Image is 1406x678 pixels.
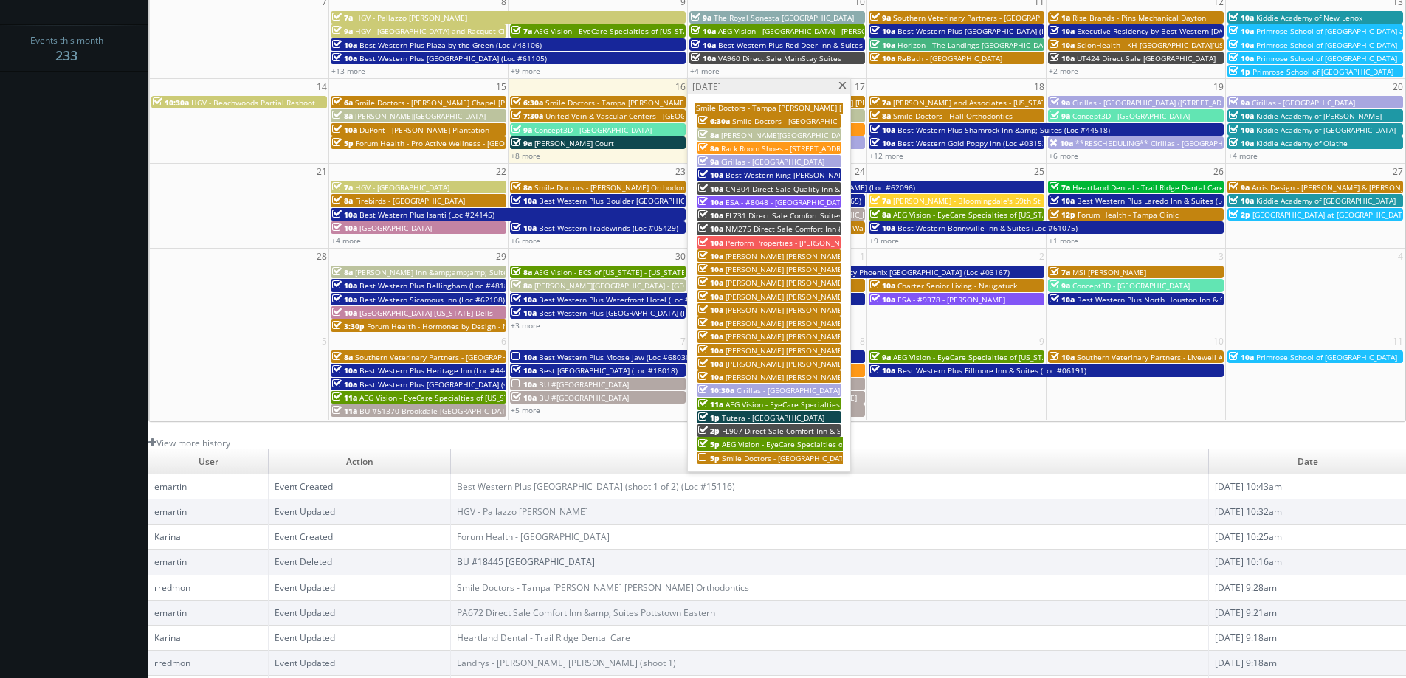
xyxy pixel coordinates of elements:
[332,111,353,121] span: 8a
[331,66,365,76] a: +13 more
[511,111,543,121] span: 7:30a
[1072,97,1249,108] span: Cirillas - [GEOGRAPHIC_DATA] ([STREET_ADDRESS])
[355,26,514,36] span: HGV - [GEOGRAPHIC_DATA] and Racquet Club
[148,550,269,575] td: emartin
[691,53,716,63] span: 10a
[332,13,353,23] span: 7a
[853,79,866,94] span: 17
[359,392,621,403] span: AEG Vision - EyeCare Specialties of [US_STATE] – [PERSON_NAME] EyeCare
[897,40,1054,50] span: Horizon - The Landings [GEOGRAPHIC_DATA]
[726,277,1114,288] span: [PERSON_NAME] [PERSON_NAME] Group - [GEOGRAPHIC_DATA], [GEOGRAPHIC_DATA] (Fry) - [STREET_ADDRESS]
[191,97,315,108] span: HGV - Beachwoods Partial Reshoot
[1229,138,1254,148] span: 10a
[870,352,891,362] span: 9a
[332,182,353,193] span: 7a
[893,210,1328,220] span: AEG Vision - EyeCare Specialties of [US_STATE] – Drs. [PERSON_NAME] and [PERSON_NAME]-Ost and Ass...
[726,238,930,248] span: Perform Properties - [PERSON_NAME][GEOGRAPHIC_DATA]
[55,46,77,64] strong: 233
[1077,40,1251,50] span: ScionHealth - KH [GEOGRAPHIC_DATA][US_STATE]
[1050,111,1070,121] span: 9a
[698,143,719,153] span: 8a
[726,345,1176,356] span: [PERSON_NAME] [PERSON_NAME] Group - [GEOGRAPHIC_DATA], [GEOGRAPHIC_DATA] ([GEOGRAPHIC_DATA]) - [S...
[722,426,946,436] span: FL907 Direct Sale Comfort Inn & Suites Wildwood - The Villages
[539,392,629,403] span: BU #[GEOGRAPHIC_DATA]
[359,365,520,376] span: Best Western Plus Heritage Inn (Loc #44463)
[1212,333,1225,349] span: 10
[698,385,734,395] span: 10:30a
[1050,280,1070,291] span: 9a
[1077,26,1282,36] span: Executive Residency by Best Western [DATE] (Loc #44764)
[367,321,576,331] span: Forum Health - Hormones by Design - New Braunfels Clinic
[698,399,723,409] span: 11a
[1038,249,1046,264] span: 2
[539,294,714,305] span: Best Western Plus Waterfront Hotel (Loc #66117)
[511,125,532,135] span: 9a
[1391,333,1405,349] span: 11
[332,97,353,108] span: 6a
[1077,196,1261,206] span: Best Western Plus Laredo Inn & Suites (Loc #44702)
[269,449,450,474] td: Action
[1038,333,1046,349] span: 9
[679,333,687,349] span: 7
[494,249,508,264] span: 29
[1391,164,1405,179] span: 27
[1256,352,1397,362] span: Primrose School of [GEOGRAPHIC_DATA]
[1077,53,1216,63] span: UT424 Direct Sale [GEOGRAPHIC_DATA]
[511,138,532,148] span: 9a
[332,321,365,331] span: 3:30p
[355,352,538,362] span: Southern Veterinary Partners - [GEOGRAPHIC_DATA]
[1256,53,1397,63] span: Primrose School of [GEOGRAPHIC_DATA]
[1049,235,1078,246] a: +1 more
[893,13,1134,23] span: Southern Veterinary Partners - [GEOGRAPHIC_DATA][PERSON_NAME]
[698,277,723,288] span: 10a
[737,385,840,395] span: Cirillas - [GEOGRAPHIC_DATA]
[1049,151,1078,161] a: +6 more
[331,235,361,246] a: +4 more
[698,197,723,207] span: 10a
[355,13,467,23] span: HGV - Pallazzo [PERSON_NAME]
[457,632,630,644] a: Heartland Dental - Trail Ridge Dental Care
[674,249,687,264] span: 30
[1050,53,1075,63] span: 10a
[1033,164,1046,179] span: 25
[718,267,1010,277] span: Best Western Plus Executive Residency Phoenix [GEOGRAPHIC_DATA] (Loc #03167)
[726,359,1176,369] span: [PERSON_NAME] [PERSON_NAME] Group - [GEOGRAPHIC_DATA], [GEOGRAPHIC_DATA] ([GEOGRAPHIC_DATA]) - [S...
[315,79,328,94] span: 14
[1229,210,1250,220] span: 2p
[1050,267,1070,277] span: 7a
[269,474,450,499] td: Event Created
[698,305,723,315] span: 10a
[153,97,189,108] span: 10:30a
[690,66,720,76] a: +4 more
[726,372,1176,382] span: [PERSON_NAME] [PERSON_NAME] Group - [GEOGRAPHIC_DATA], [GEOGRAPHIC_DATA] ([GEOGRAPHIC_DATA]) - [S...
[1252,97,1355,108] span: Cirillas - [GEOGRAPHIC_DATA]
[315,164,328,179] span: 21
[355,111,486,121] span: [PERSON_NAME][GEOGRAPHIC_DATA]
[897,280,1017,291] span: Charter Senior Living - Naugatuck
[897,53,1002,63] span: ReBath - [GEOGRAPHIC_DATA]
[511,320,540,331] a: +3 more
[494,164,508,179] span: 22
[356,138,559,148] span: Forum Health - Pro Active Wellness - [GEOGRAPHIC_DATA]
[359,223,432,233] span: [GEOGRAPHIC_DATA]
[457,657,676,669] a: Landrys - [PERSON_NAME] [PERSON_NAME] (shoot 1)
[1396,249,1405,264] span: 4
[726,291,1329,302] span: [PERSON_NAME] [PERSON_NAME] Group - [GEOGRAPHIC_DATA], [GEOGRAPHIC_DATA] (Fry) - [GEOGRAPHIC_DATA...
[1391,79,1405,94] span: 20
[698,238,723,248] span: 10a
[714,13,854,23] span: The Royal Sonesta [GEOGRAPHIC_DATA]
[698,426,720,436] span: 2p
[332,196,353,206] span: 8a
[332,267,353,277] span: 8a
[511,235,540,246] a: +6 more
[269,499,450,525] td: Event Updated
[332,294,357,305] span: 10a
[870,125,895,135] span: 10a
[457,581,749,594] a: Smile Doctors - Tampa [PERSON_NAME] [PERSON_NAME] Orthodontics
[539,196,757,206] span: Best Western Plus Boulder [GEOGRAPHIC_DATA] (Loc #06179)
[691,26,716,36] span: 10a
[359,125,489,135] span: DuPont - [PERSON_NAME] Plantation
[359,294,505,305] span: Best Western Sicamous Inn (Loc #62108)
[870,53,895,63] span: 10a
[1033,79,1046,94] span: 18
